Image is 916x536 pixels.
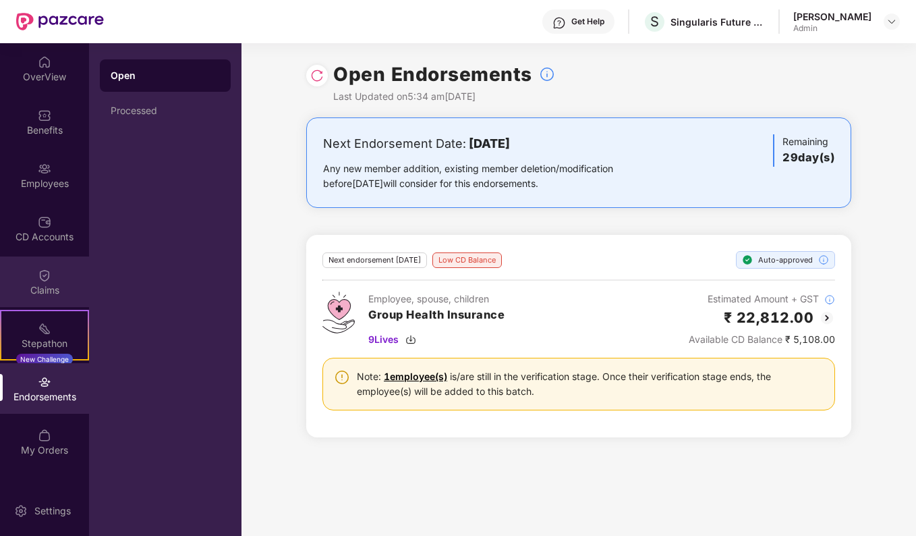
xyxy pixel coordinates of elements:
div: Settings [30,504,75,518]
div: Estimated Amount + GST [689,292,835,306]
div: [PERSON_NAME] [793,10,871,23]
img: svg+xml;base64,PHN2ZyBpZD0iQmFjay0yMHgyMCIgeG1sbnM9Imh0dHA6Ly93d3cudzMub3JnLzIwMDAvc3ZnIiB3aWR0aD... [819,310,835,326]
span: 9 Lives [368,332,399,347]
span: S [650,14,659,30]
div: Auto-approved [736,251,835,269]
img: svg+xml;base64,PHN2ZyBpZD0iRHJvcGRvd24tMzJ4MzIiIHhtbG5zPSJodHRwOi8vd3d3LnczLm9yZy8yMDAwL3N2ZyIgd2... [886,16,897,27]
h2: ₹ 22,812.00 [724,306,814,329]
img: svg+xml;base64,PHN2ZyB4bWxucz0iaHR0cDovL3d3dy53My5vcmcvMjAwMC9zdmciIHdpZHRoPSIyMSIgaGVpZ2h0PSIyMC... [38,322,51,336]
div: Next endorsement [DATE] [322,252,427,268]
span: Available CD Balance [689,333,782,345]
img: svg+xml;base64,PHN2ZyBpZD0iU3RlcC1Eb25lLTE2eDE2IiB4bWxucz0iaHR0cDovL3d3dy53My5vcmcvMjAwMC9zdmciIH... [742,254,753,265]
img: svg+xml;base64,PHN2ZyBpZD0iSW5mb18tXzMyeDMyIiBkYXRhLW5hbWU9IkluZm8gLSAzMngzMiIgeG1sbnM9Imh0dHA6Ly... [824,294,835,305]
div: Singularis Future Serv India Private Limited [670,16,765,28]
img: svg+xml;base64,PHN2ZyBpZD0iU2V0dGluZy0yMHgyMCIgeG1sbnM9Imh0dHA6Ly93d3cudzMub3JnLzIwMDAvc3ZnIiB3aW... [14,504,28,518]
div: Admin [793,23,871,34]
div: Employee, spouse, children [368,292,505,306]
div: Last Updated on 5:34 am[DATE] [333,89,555,104]
a: 1 employee(s) [384,371,447,382]
h3: 29 day(s) [782,149,834,167]
h3: Group Health Insurance [368,306,505,324]
img: svg+xml;base64,PHN2ZyBpZD0iSGVscC0zMngzMiIgeG1sbnM9Imh0dHA6Ly93d3cudzMub3JnLzIwMDAvc3ZnIiB3aWR0aD... [552,16,566,30]
img: svg+xml;base64,PHN2ZyBpZD0iSG9tZSIgeG1sbnM9Imh0dHA6Ly93d3cudzMub3JnLzIwMDAvc3ZnIiB3aWR0aD0iMjAiIG... [38,55,51,69]
img: svg+xml;base64,PHN2ZyBpZD0iTXlfT3JkZXJzIiBkYXRhLW5hbWU9Ik15IE9yZGVycyIgeG1sbnM9Imh0dHA6Ly93d3cudz... [38,429,51,442]
img: svg+xml;base64,PHN2ZyBpZD0iQ0RfQWNjb3VudHMiIGRhdGEtbmFtZT0iQ0QgQWNjb3VudHMiIHhtbG5zPSJodHRwOi8vd3... [38,215,51,229]
img: svg+xml;base64,PHN2ZyBpZD0iV2FybmluZ18tXzI0eDI0IiBkYXRhLW5hbWU9Ildhcm5pbmcgLSAyNHgyNCIgeG1sbnM9Im... [334,369,350,385]
div: ₹ 5,108.00 [689,332,835,347]
div: Processed [111,105,220,116]
img: svg+xml;base64,PHN2ZyBpZD0iSW5mb18tXzMyeDMyIiBkYXRhLW5hbWU9IkluZm8gLSAzMngzMiIgeG1sbnM9Imh0dHA6Ly... [818,254,829,265]
img: svg+xml;base64,PHN2ZyBpZD0iQ2xhaW0iIHhtbG5zPSJodHRwOi8vd3d3LnczLm9yZy8yMDAwL3N2ZyIgd2lkdGg9IjIwIi... [38,269,51,282]
img: svg+xml;base64,PHN2ZyBpZD0iQmVuZWZpdHMiIHhtbG5zPSJodHRwOi8vd3d3LnczLm9yZy8yMDAwL3N2ZyIgd2lkdGg9Ij... [38,109,51,122]
div: Any new member addition, existing member deletion/modification before [DATE] will consider for th... [323,161,656,191]
div: Open [111,69,220,82]
div: Note: is/are still in the verification stage. Once their verification stage ends, the employee(s)... [357,369,824,399]
h1: Open Endorsements [333,59,532,89]
div: Get Help [571,16,604,27]
img: svg+xml;base64,PHN2ZyBpZD0iSW5mb18tXzMyeDMyIiBkYXRhLW5hbWU9IkluZm8gLSAzMngzMiIgeG1sbnM9Imh0dHA6Ly... [539,66,555,82]
div: Next Endorsement Date: [323,134,656,153]
img: svg+xml;base64,PHN2ZyBpZD0iRW1wbG95ZWVzIiB4bWxucz0iaHR0cDovL3d3dy53My5vcmcvMjAwMC9zdmciIHdpZHRoPS... [38,162,51,176]
img: svg+xml;base64,PHN2ZyB4bWxucz0iaHR0cDovL3d3dy53My5vcmcvMjAwMC9zdmciIHdpZHRoPSI0Ny43MTQiIGhlaWdodD... [322,292,355,333]
div: Low CD Balance [432,252,502,268]
div: New Challenge [16,354,73,365]
div: Remaining [773,134,834,167]
b: [DATE] [469,136,510,151]
img: svg+xml;base64,PHN2ZyBpZD0iUmVsb2FkLTMyeDMyIiB4bWxucz0iaHR0cDovL3d3dy53My5vcmcvMjAwMC9zdmciIHdpZH... [310,69,324,82]
div: Stepathon [1,337,88,350]
img: svg+xml;base64,PHN2ZyBpZD0iRG93bmxvYWQtMzJ4MzIiIHhtbG5zPSJodHRwOi8vd3d3LnczLm9yZy8yMDAwL3N2ZyIgd2... [405,334,416,345]
img: New Pazcare Logo [16,13,104,30]
img: svg+xml;base64,PHN2ZyBpZD0iRW5kb3JzZW1lbnRzIiB4bWxucz0iaHR0cDovL3d3dy53My5vcmcvMjAwMC9zdmciIHdpZH... [38,375,51,389]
